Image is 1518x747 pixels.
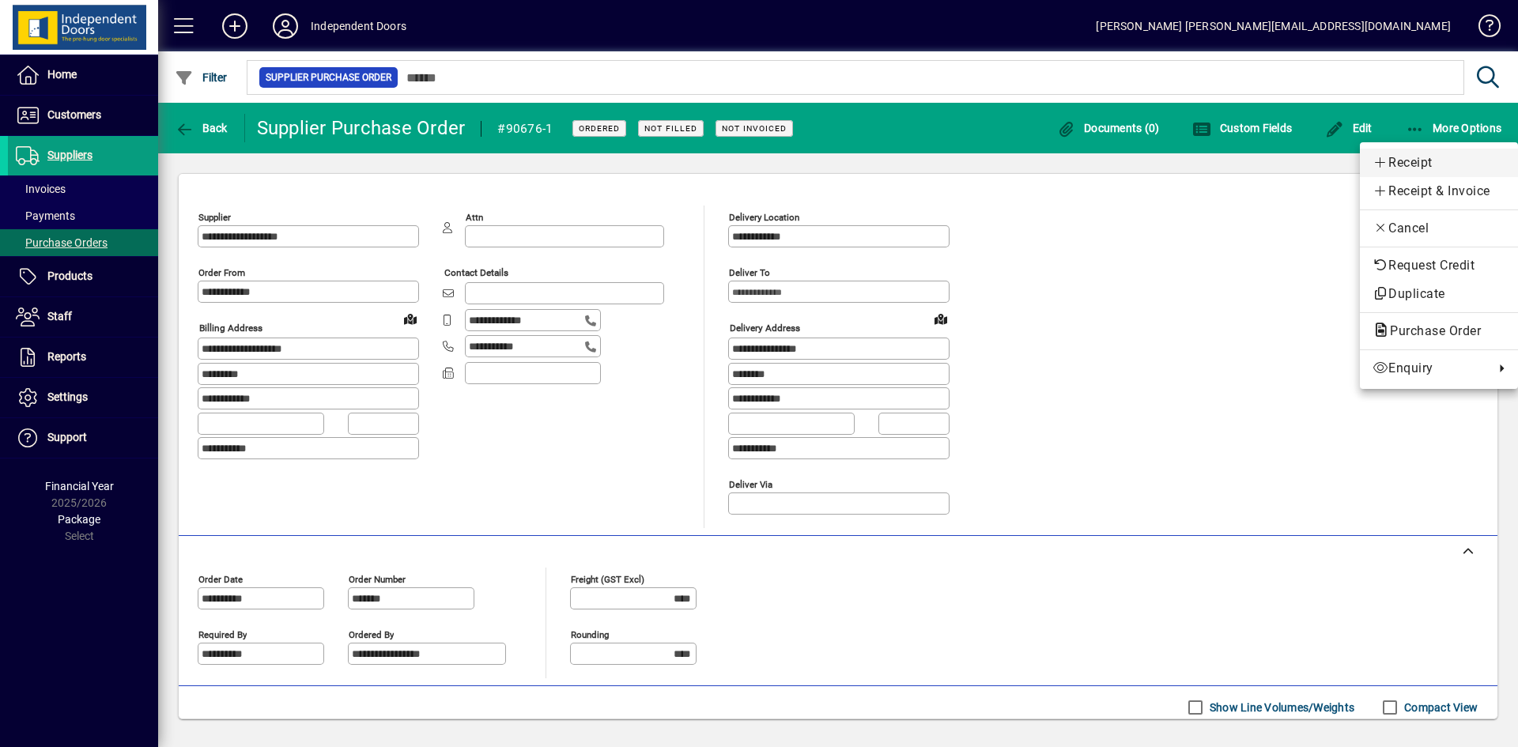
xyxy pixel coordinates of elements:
span: Cancel [1373,219,1505,238]
span: Duplicate [1373,285,1505,304]
span: Receipt [1373,153,1505,172]
span: Enquiry [1373,359,1486,378]
span: Receipt & Invoice [1373,182,1505,201]
span: Request Credit [1373,256,1505,275]
span: Purchase Order [1373,323,1489,338]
